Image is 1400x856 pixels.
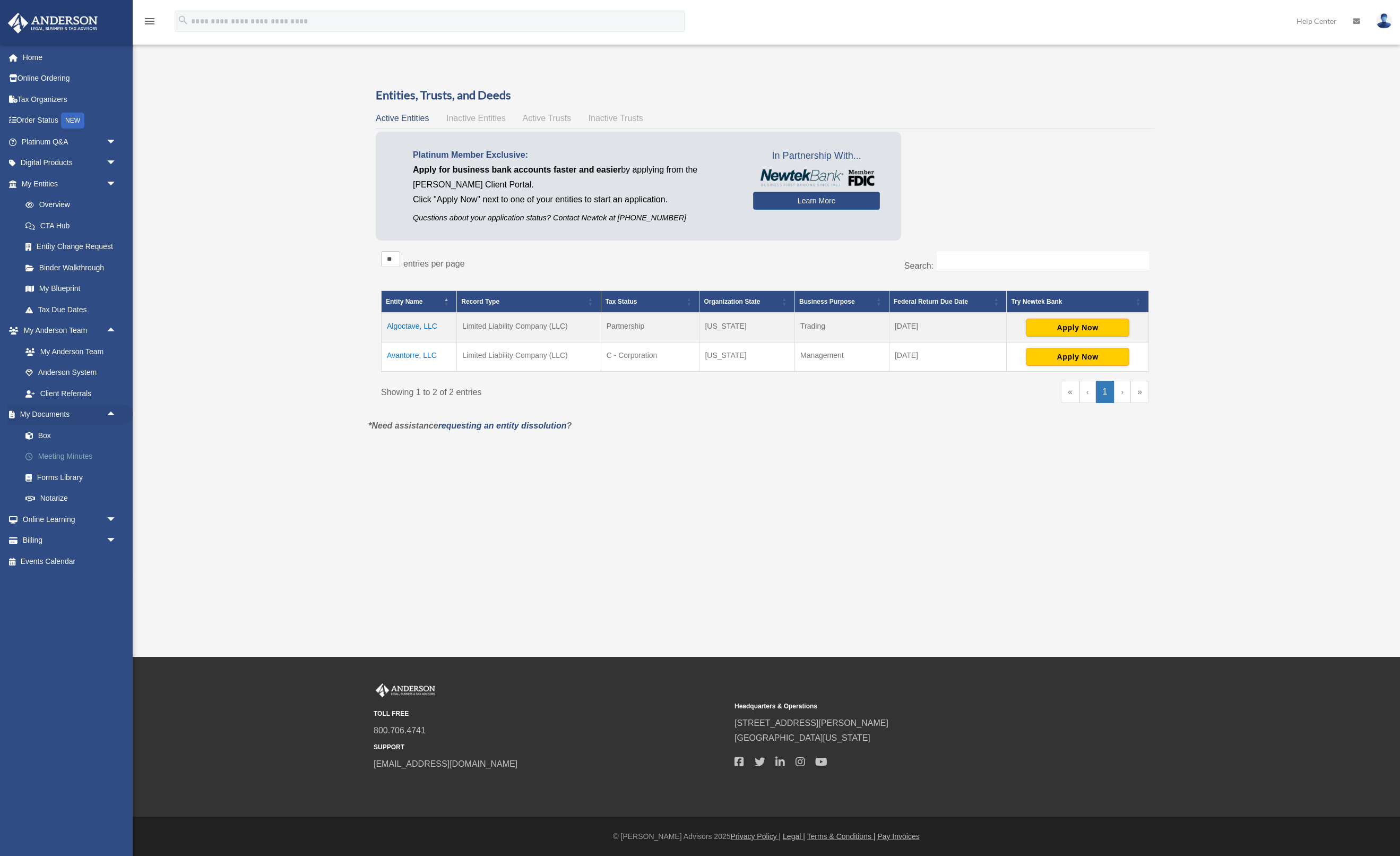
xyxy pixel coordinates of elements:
[7,551,133,572] a: Events Calendar
[1096,381,1114,403] a: 1
[15,236,127,258] a: Entity Change Request
[7,173,127,194] a: My Entitiesarrow_drop_down
[15,383,133,404] a: Client Referrals
[601,290,699,313] th: Tax Status: Activate to sort
[734,701,1088,712] small: Headquarters & Operations
[15,425,133,446] a: Box
[15,194,122,216] a: Overview
[5,13,101,33] img: Anderson Advisors Platinum Portal
[889,313,1006,343] td: [DATE]
[413,148,737,162] p: Platinum Member Exclusive:
[753,192,880,210] a: Learn More
[438,421,567,430] a: requesting an entity dissolution
[1007,290,1149,313] th: Try Newtek Bank : Activate to sort
[7,320,133,341] a: My Anderson Teamarrow_drop_up
[382,290,457,313] th: Entity Name: Activate to invert sorting
[601,342,699,372] td: C - Corporation
[1376,13,1392,29] img: User Pic
[106,173,127,195] span: arrow_drop_down
[7,68,133,89] a: Online Ordering
[704,298,760,305] span: Organization State
[606,298,637,305] span: Tax Status
[734,733,870,742] a: [GEOGRAPHIC_DATA][US_STATE]
[376,87,1154,104] h3: Entities, Trusts, and Deeds
[15,446,133,467] a: Meeting Minutes
[734,718,888,727] a: [STREET_ADDRESS][PERSON_NAME]
[7,152,133,174] a: Digital Productsarrow_drop_down
[403,259,465,268] label: entries per page
[7,404,133,425] a: My Documentsarrow_drop_up
[758,169,875,186] img: NewtekBankLogoSM.png
[106,404,127,426] span: arrow_drop_up
[106,509,127,530] span: arrow_drop_down
[374,742,727,753] small: SUPPORT
[61,113,84,129] div: NEW
[413,162,737,192] p: by applying from the [PERSON_NAME] Client Portal.
[446,114,506,123] span: Inactive Entities
[1026,348,1129,366] button: Apply Now
[15,488,133,509] a: Notarize
[795,290,889,313] th: Business Purpose: Activate to sort
[904,261,934,270] label: Search:
[1026,319,1129,337] button: Apply Now
[1079,381,1096,403] a: Previous
[877,832,919,841] a: Pay Invoices
[7,47,133,68] a: Home
[106,530,127,552] span: arrow_drop_down
[382,342,457,372] td: Avantorre, LLC
[457,290,601,313] th: Record Type: Activate to sort
[7,110,133,132] a: Order StatusNEW
[753,148,880,165] span: In Partnership With...
[699,313,795,343] td: [US_STATE]
[1114,381,1130,403] a: Next
[177,14,189,26] i: search
[457,342,601,372] td: Limited Liability Company (LLC)
[7,131,133,152] a: Platinum Q&Aarrow_drop_down
[376,114,429,123] span: Active Entities
[1130,381,1149,403] a: Last
[15,467,133,488] a: Forms Library
[15,299,127,320] a: Tax Due Dates
[374,759,517,768] a: [EMAIL_ADDRESS][DOMAIN_NAME]
[795,342,889,372] td: Management
[374,683,437,697] img: Anderson Advisors Platinum Portal
[7,509,133,530] a: Online Learningarrow_drop_down
[15,215,127,236] a: CTA Hub
[106,152,127,174] span: arrow_drop_down
[413,165,621,174] span: Apply for business bank accounts faster and easier
[699,290,795,313] th: Organization State: Activate to sort
[523,114,572,123] span: Active Trusts
[374,726,426,735] a: 800.706.4741
[894,298,968,305] span: Federal Return Due Date
[386,298,422,305] span: Entity Name
[143,19,156,28] a: menu
[106,131,127,153] span: arrow_drop_down
[382,313,457,343] td: Algoctave, LLC
[783,832,805,841] a: Legal |
[413,211,737,225] p: Questions about your application status? Contact Newtek at [PHONE_NUMBER]
[807,832,876,841] a: Terms & Conditions |
[731,832,781,841] a: Privacy Policy |
[413,192,737,207] p: Click "Apply Now" next to one of your entities to start an application.
[699,342,795,372] td: [US_STATE]
[1061,381,1079,403] a: First
[1011,295,1133,308] div: Try Newtek Bank
[133,830,1400,843] div: © [PERSON_NAME] Advisors 2025
[15,278,127,299] a: My Blueprint
[889,342,1006,372] td: [DATE]
[461,298,499,305] span: Record Type
[15,362,133,383] a: Anderson System
[799,298,855,305] span: Business Purpose
[601,313,699,343] td: Partnership
[889,290,1006,313] th: Federal Return Due Date: Activate to sort
[368,421,572,430] em: *Need assistance ?
[15,257,127,278] a: Binder Walkthrough
[374,708,727,720] small: TOLL FREE
[457,313,601,343] td: Limited Liability Company (LLC)
[7,530,133,551] a: Billingarrow_drop_down
[143,15,156,28] i: menu
[15,341,133,362] a: My Anderson Team
[589,114,643,123] span: Inactive Trusts
[106,320,127,342] span: arrow_drop_up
